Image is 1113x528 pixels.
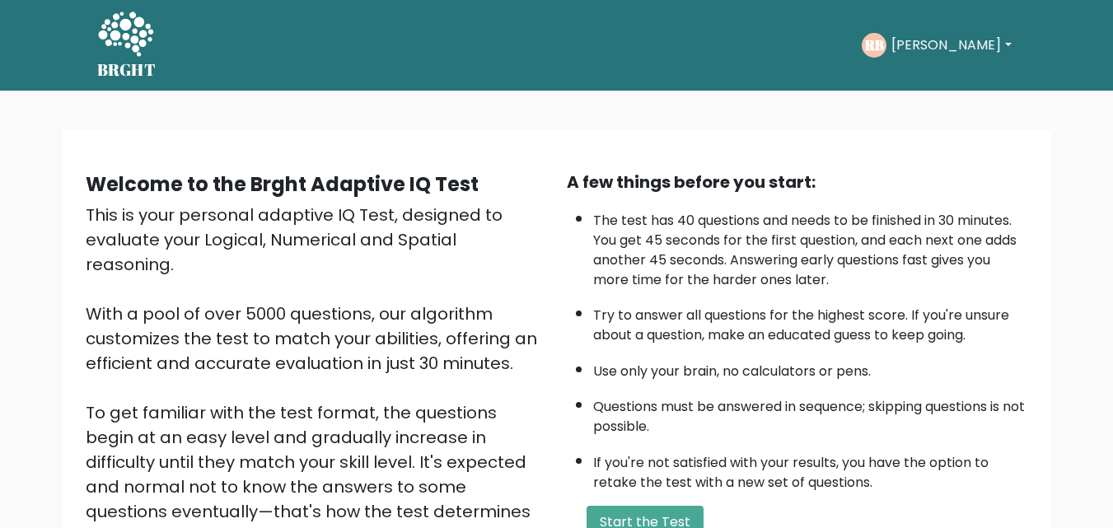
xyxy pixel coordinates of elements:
h5: BRGHT [97,60,157,80]
b: Welcome to the Brght Adaptive IQ Test [86,171,479,198]
li: The test has 40 questions and needs to be finished in 30 minutes. You get 45 seconds for the firs... [593,203,1028,290]
button: [PERSON_NAME] [886,35,1016,56]
li: Use only your brain, no calculators or pens. [593,353,1028,381]
li: Try to answer all questions for the highest score. If you're unsure about a question, make an edu... [593,297,1028,345]
a: BRGHT [97,7,157,84]
li: Questions must be answered in sequence; skipping questions is not possible. [593,389,1028,437]
li: If you're not satisfied with your results, you have the option to retake the test with a new set ... [593,445,1028,493]
div: A few things before you start: [567,170,1028,194]
text: RB [864,35,884,54]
